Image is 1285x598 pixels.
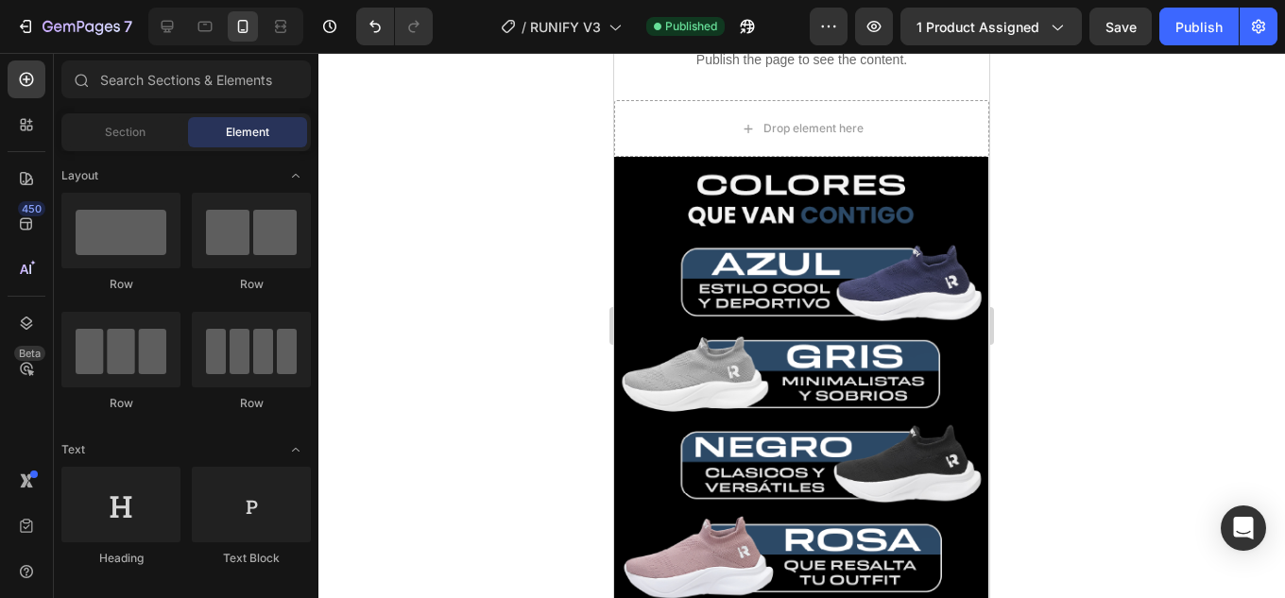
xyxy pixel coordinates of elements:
div: Heading [61,550,180,567]
span: Save [1105,19,1137,35]
div: 450 [18,201,45,216]
div: Row [61,276,180,293]
button: 1 product assigned [900,8,1082,45]
input: Search Sections & Elements [61,60,311,98]
button: 7 [8,8,141,45]
div: Row [61,395,180,412]
div: Beta [14,346,45,361]
span: Toggle open [281,161,311,191]
span: Toggle open [281,435,311,465]
span: Section [105,124,146,141]
span: Text [61,441,85,458]
span: RUNIFY V3 [530,17,601,37]
div: Undo/Redo [356,8,433,45]
button: Publish [1159,8,1239,45]
span: Element [226,124,269,141]
span: Layout [61,167,98,184]
span: / [522,17,526,37]
div: Text Block [192,550,311,567]
span: 1 product assigned [917,17,1039,37]
div: Open Intercom Messenger [1221,505,1266,551]
div: Publish [1175,17,1223,37]
iframe: Design area [614,53,989,598]
div: Row [192,276,311,293]
p: 7 [124,15,132,38]
span: Published [665,18,717,35]
button: Save [1089,8,1152,45]
div: Row [192,395,311,412]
